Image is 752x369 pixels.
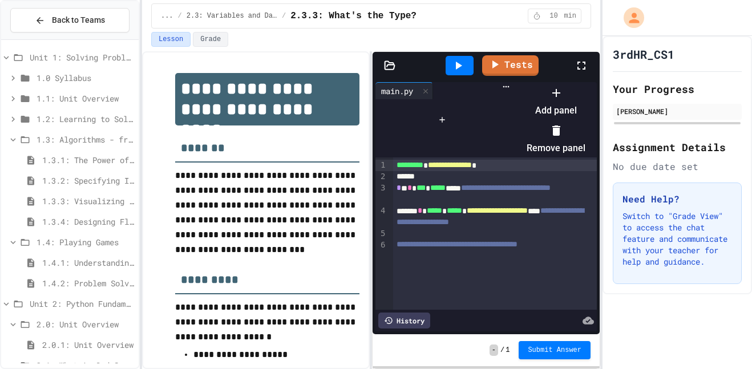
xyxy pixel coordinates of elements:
[30,298,134,310] span: Unit 2: Python Fundamentals
[622,210,732,267] p: Switch to "Grade View" to access the chat feature and communicate with your teacher for help and ...
[375,228,387,240] div: 5
[613,46,674,62] h1: 3rdHR_CS1
[37,113,134,125] span: 1.2: Learning to Solve Hard Problems
[616,106,738,116] div: [PERSON_NAME]
[42,339,134,351] span: 2.0.1: Unit Overview
[42,154,134,166] span: 1.3.1: The Power of Algorithms
[42,175,134,186] span: 1.3.2: Specifying Ideas with Pseudocode
[178,11,182,21] span: /
[375,171,387,183] div: 2
[613,139,742,155] h2: Assignment Details
[378,313,430,329] div: History
[500,346,504,355] span: /
[519,341,591,359] button: Submit Answer
[375,160,387,171] div: 1
[42,195,134,207] span: 1.3.3: Visualizing Logic with Flowcharts
[151,32,191,47] button: Lesson
[161,11,173,21] span: ...
[42,216,134,228] span: 1.3.4: Designing Flowcharts
[42,257,134,269] span: 1.4.1: Understanding Games with Flowcharts
[37,92,134,104] span: 1.1: Unit Overview
[375,85,419,97] div: main.py
[375,183,387,205] div: 3
[30,51,134,63] span: Unit 1: Solving Problems in Computer Science
[42,277,134,289] span: 1.4.2: Problem Solving Reflection
[564,11,576,21] span: min
[193,32,228,47] button: Grade
[37,236,134,248] span: 1.4: Playing Games
[544,11,563,21] span: 10
[612,5,647,31] div: My Account
[528,346,581,355] span: Submit Answer
[37,72,134,84] span: 1.0 Syllabus
[290,9,417,23] span: 2.3.3: What's the Type?
[613,160,742,173] div: No due date set
[490,344,498,356] span: -
[482,55,539,76] a: Tests
[375,82,433,99] div: main.py
[613,81,742,97] h2: Your Progress
[37,133,134,145] span: 1.3: Algorithms - from Pseudocode to Flowcharts
[622,192,732,206] h3: Need Help?
[375,205,387,228] div: 4
[506,346,510,355] span: 1
[187,11,277,21] span: 2.3: Variables and Data Types
[282,11,286,21] span: /
[37,318,134,330] span: 2.0: Unit Overview
[527,121,585,157] li: Remove panel
[10,8,130,33] button: Back to Teams
[375,240,387,251] div: 6
[527,83,585,120] li: Add panel
[52,14,105,26] span: Back to Teams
